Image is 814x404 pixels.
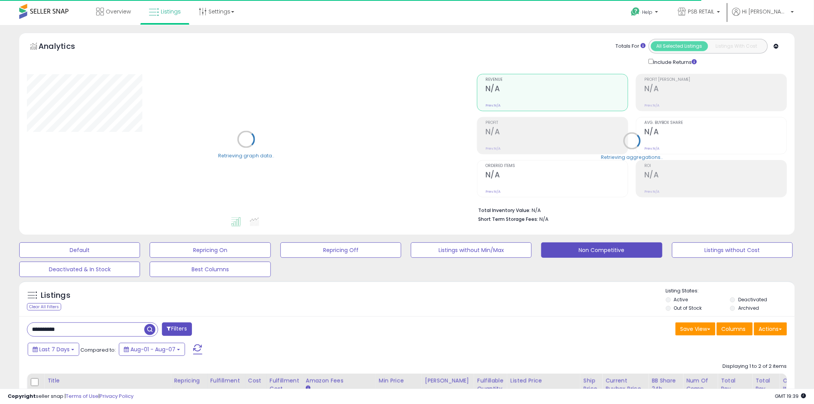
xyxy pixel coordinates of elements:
[510,377,577,385] div: Listed Price
[738,296,767,303] label: Deactivated
[150,262,270,277] button: Best Columns
[742,8,789,15] span: Hi [PERSON_NAME]
[651,41,708,51] button: All Selected Listings
[674,296,688,303] label: Active
[218,152,274,159] div: Retrieving graph data..
[270,377,299,393] div: Fulfillment Cost
[672,242,793,258] button: Listings without Cost
[676,322,716,336] button: Save View
[119,343,185,356] button: Aug-01 - Aug-07
[722,325,746,333] span: Columns
[174,377,204,385] div: Repricing
[666,287,795,295] p: Listing States:
[721,377,749,393] div: Total Rev.
[38,41,90,53] h5: Analytics
[708,41,765,51] button: Listings With Cost
[601,154,663,161] div: Retrieving aggregations..
[47,377,167,385] div: Title
[688,8,715,15] span: PSB RETAIL
[8,392,36,400] strong: Copyright
[210,377,242,385] div: Fulfillment
[425,377,471,385] div: [PERSON_NAME]
[27,303,61,311] div: Clear All Filters
[477,377,504,393] div: Fulfillable Quantity
[19,262,140,277] button: Deactivated & In Stock
[738,305,759,311] label: Archived
[150,242,270,258] button: Repricing On
[783,377,811,393] div: Ordered Items
[106,8,131,15] span: Overview
[280,242,401,258] button: Repricing Off
[643,57,706,66] div: Include Returns
[674,305,702,311] label: Out of Stock
[717,322,753,336] button: Columns
[584,377,599,393] div: Ship Price
[775,392,806,400] span: 2025-08-15 19:39 GMT
[41,290,70,301] h5: Listings
[162,322,192,336] button: Filters
[754,322,787,336] button: Actions
[723,363,787,370] div: Displaying 1 to 2 of 2 items
[306,385,310,392] small: Amazon Fees.
[379,377,419,385] div: Min Price
[652,377,680,393] div: BB Share 24h.
[39,346,70,353] span: Last 7 Days
[631,7,641,17] i: Get Help
[100,392,133,400] a: Privacy Policy
[756,377,776,401] div: Total Rev. Diff.
[306,377,372,385] div: Amazon Fees
[161,8,181,15] span: Listings
[28,343,79,356] button: Last 7 Days
[248,377,263,385] div: Cost
[66,392,98,400] a: Terms of Use
[80,346,116,354] span: Compared to:
[605,377,645,393] div: Current Buybox Price
[411,242,532,258] button: Listings without Min/Max
[8,393,133,400] div: seller snap | |
[686,377,714,393] div: Num of Comp.
[625,1,666,25] a: Help
[130,346,175,353] span: Aug-01 - Aug-07
[732,8,794,25] a: Hi [PERSON_NAME]
[642,9,653,15] span: Help
[541,242,662,258] button: Non Competitive
[616,43,646,50] div: Totals For
[19,242,140,258] button: Default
